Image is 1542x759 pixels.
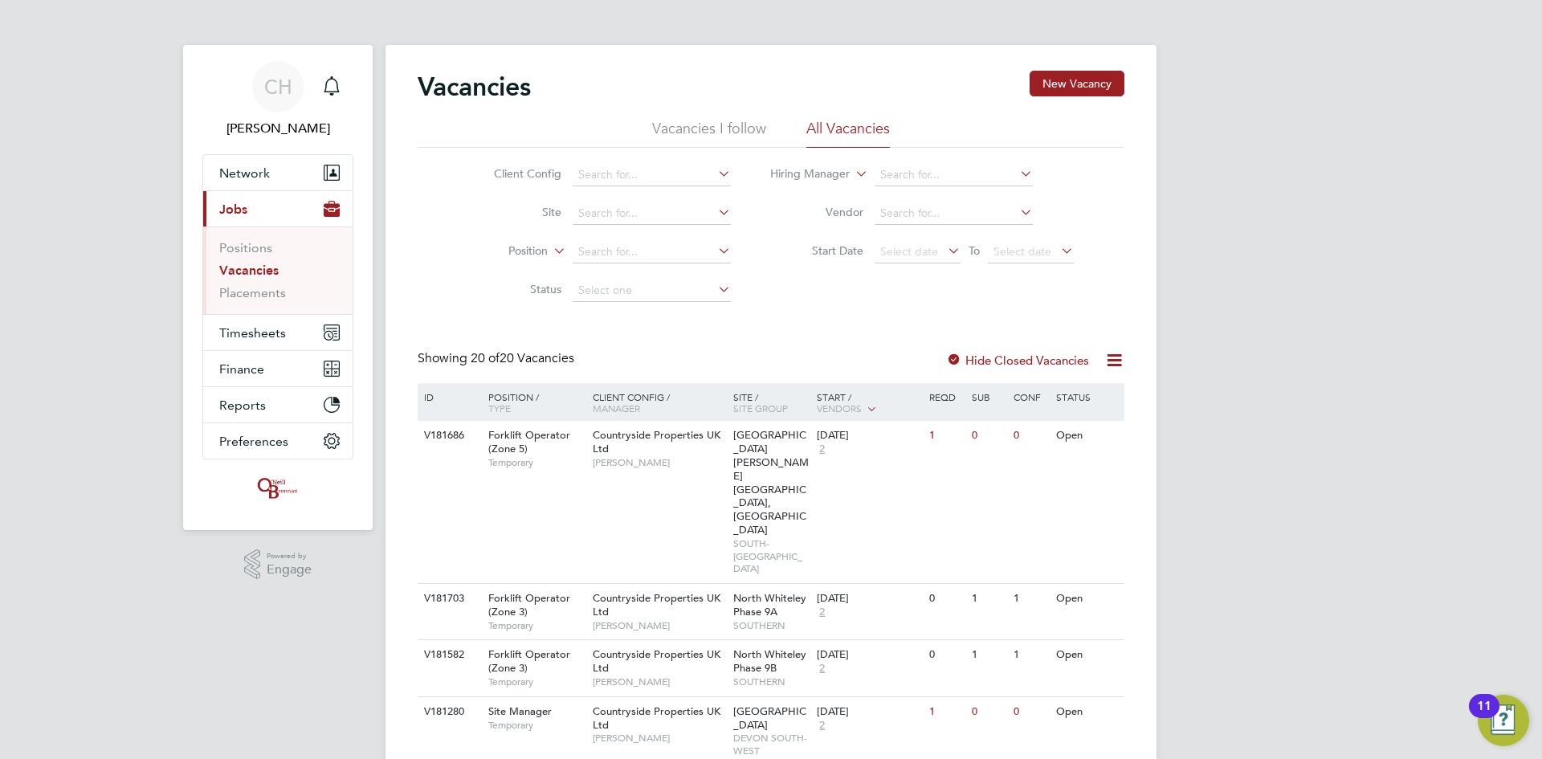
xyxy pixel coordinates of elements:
[203,423,353,459] button: Preferences
[817,443,827,456] span: 2
[1010,421,1051,451] div: 0
[219,325,286,341] span: Timesheets
[476,383,589,422] div: Position /
[875,202,1033,225] input: Search for...
[1052,640,1122,670] div: Open
[733,732,810,757] span: DEVON SOUTH-WEST
[488,591,570,618] span: Forklift Operator (Zone 3)
[733,537,810,575] span: SOUTH-[GEOGRAPHIC_DATA]
[1030,71,1124,96] button: New Vacancy
[219,361,264,377] span: Finance
[488,704,552,718] span: Site Manager
[925,421,967,451] div: 1
[925,697,967,727] div: 1
[729,383,814,422] div: Site /
[1052,421,1122,451] div: Open
[203,226,353,314] div: Jobs
[817,606,827,619] span: 2
[202,475,353,501] a: Go to home page
[733,428,809,537] span: [GEOGRAPHIC_DATA][PERSON_NAME][GEOGRAPHIC_DATA], [GEOGRAPHIC_DATA]
[593,619,725,632] span: [PERSON_NAME]
[1478,695,1529,746] button: Open Resource Center, 11 new notifications
[817,648,921,662] div: [DATE]
[203,387,353,422] button: Reports
[267,563,312,577] span: Engage
[817,662,827,675] span: 2
[925,640,967,670] div: 0
[488,719,585,732] span: Temporary
[488,456,585,469] span: Temporary
[964,240,985,261] span: To
[469,282,561,296] label: Status
[469,166,561,181] label: Client Config
[488,675,585,688] span: Temporary
[593,675,725,688] span: [PERSON_NAME]
[593,704,720,732] span: Countryside Properties UK Ltd
[202,119,353,138] span: Ciaran Hoey
[652,119,766,148] li: Vacancies I follow
[968,383,1010,410] div: Sub
[488,402,511,414] span: Type
[203,191,353,226] button: Jobs
[968,640,1010,670] div: 1
[806,119,890,148] li: All Vacancies
[418,71,531,103] h2: Vacancies
[469,205,561,219] label: Site
[573,280,731,302] input: Select one
[420,640,476,670] div: V181582
[219,263,279,278] a: Vacancies
[593,732,725,745] span: [PERSON_NAME]
[1010,640,1051,670] div: 1
[183,45,373,530] nav: Main navigation
[817,592,921,606] div: [DATE]
[925,383,967,410] div: Reqd
[219,202,247,217] span: Jobs
[993,244,1051,259] span: Select date
[1052,383,1122,410] div: Status
[219,434,288,449] span: Preferences
[264,76,292,97] span: CH
[757,166,850,182] label: Hiring Manager
[771,243,863,258] label: Start Date
[733,591,806,618] span: North Whiteley Phase 9A
[219,285,286,300] a: Placements
[420,421,476,451] div: V181686
[1052,697,1122,727] div: Open
[875,164,1033,186] input: Search for...
[418,350,577,367] div: Showing
[420,697,476,727] div: V181280
[946,353,1089,368] label: Hide Closed Vacancies
[267,549,312,563] span: Powered by
[733,402,788,414] span: Site Group
[817,719,827,732] span: 2
[733,647,806,675] span: North Whiteley Phase 9B
[733,619,810,632] span: SOUTHERN
[817,429,921,443] div: [DATE]
[471,350,574,366] span: 20 Vacancies
[488,647,570,675] span: Forklift Operator (Zone 3)
[1052,584,1122,614] div: Open
[733,675,810,688] span: SOUTHERN
[968,584,1010,614] div: 1
[925,584,967,614] div: 0
[203,315,353,350] button: Timesheets
[813,383,925,423] div: Start /
[420,584,476,614] div: V181703
[203,155,353,190] button: Network
[593,456,725,469] span: [PERSON_NAME]
[593,647,720,675] span: Countryside Properties UK Ltd
[420,383,476,410] div: ID
[255,475,301,501] img: oneillandbrennan-logo-retina.png
[593,402,640,414] span: Manager
[771,205,863,219] label: Vendor
[968,421,1010,451] div: 0
[488,619,585,632] span: Temporary
[1010,697,1051,727] div: 0
[1010,584,1051,614] div: 1
[593,428,720,455] span: Countryside Properties UK Ltd
[968,697,1010,727] div: 0
[203,351,353,386] button: Finance
[817,705,921,719] div: [DATE]
[219,240,272,255] a: Positions
[455,243,548,259] label: Position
